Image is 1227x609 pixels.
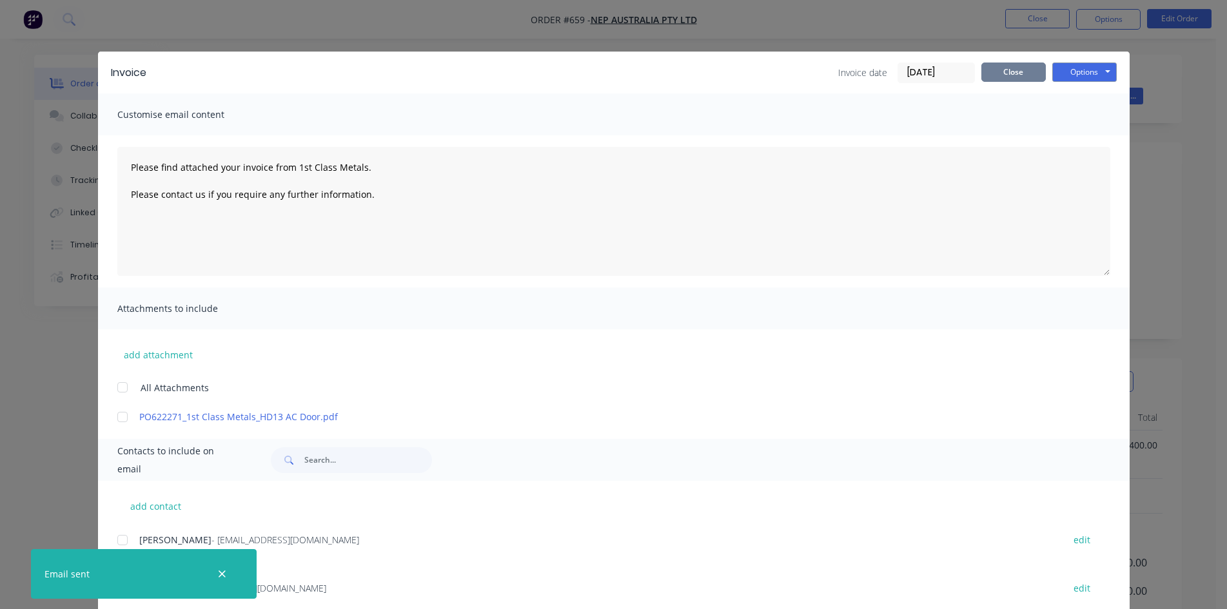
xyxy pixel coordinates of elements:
button: edit [1066,579,1098,597]
span: Customise email content [117,106,259,124]
textarea: Please find attached your invoice from 1st Class Metals. Please contact us if you require any fur... [117,147,1110,276]
a: PO622271_1st Class Metals_HD13 AC Door.pdf [139,410,1050,423]
button: add attachment [117,345,199,364]
input: Search... [304,447,432,473]
span: Attachments to include [117,300,259,318]
button: Options [1052,63,1117,82]
span: [PERSON_NAME] [139,534,211,546]
div: Email sent [44,567,90,581]
button: add contact [117,496,195,516]
button: Close [981,63,1046,82]
span: - [EMAIL_ADDRESS][DOMAIN_NAME] [211,534,359,546]
span: Invoice date [838,66,887,79]
button: edit [1066,531,1098,548]
span: All Attachments [141,381,209,394]
div: Invoice [111,65,146,81]
span: Contacts to include on email [117,442,239,478]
